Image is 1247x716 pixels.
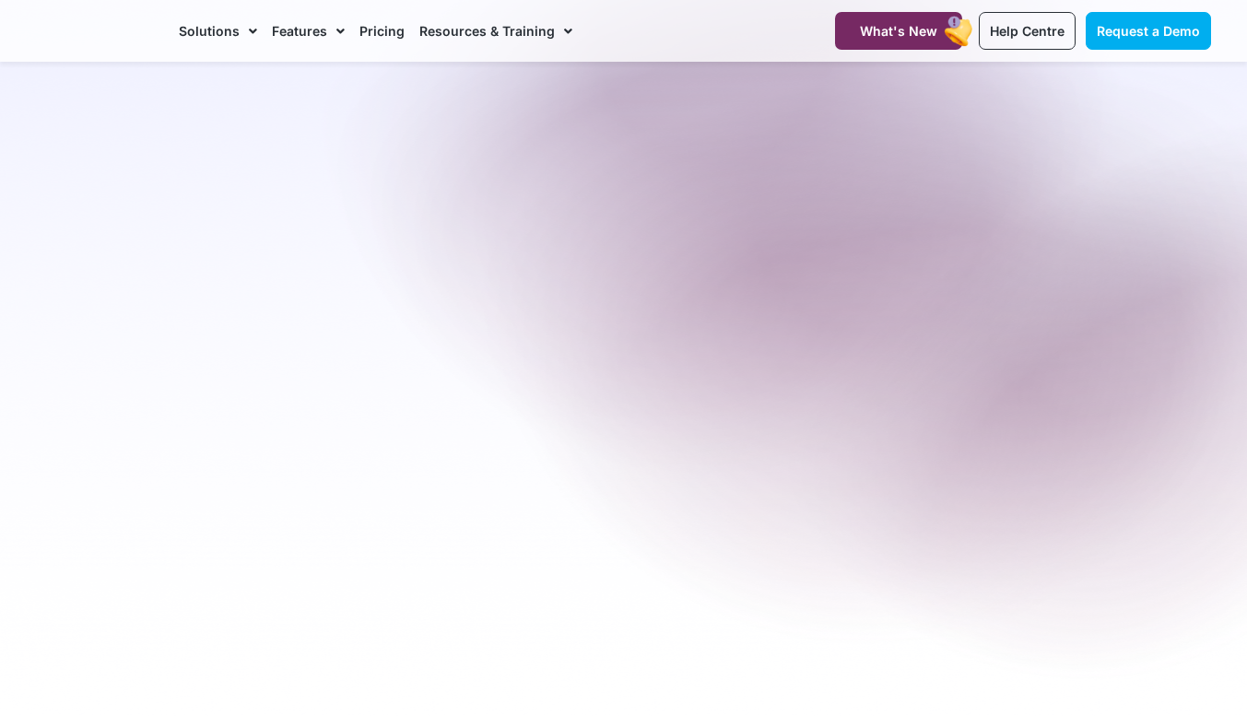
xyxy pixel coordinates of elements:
img: CareMaster Logo [37,18,161,45]
a: Request a Demo [1086,12,1211,50]
span: What's New [860,23,937,39]
a: What's New [835,12,962,50]
span: Request a Demo [1097,23,1200,39]
span: Help Centre [990,23,1065,39]
a: Help Centre [979,12,1076,50]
